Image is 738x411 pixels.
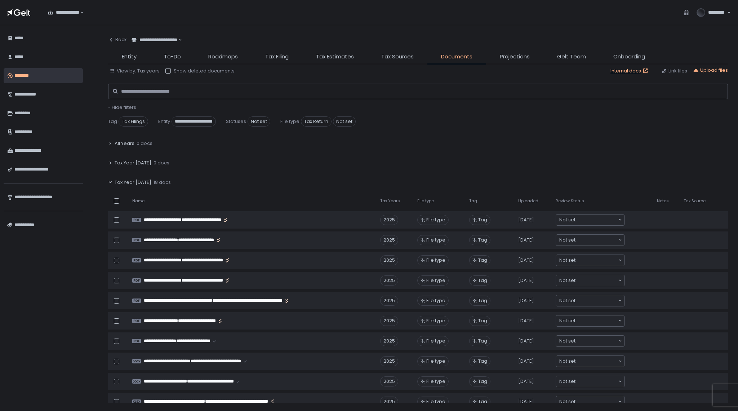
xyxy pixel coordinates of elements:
[417,198,434,204] span: File type
[380,296,398,306] div: 2025
[559,277,575,284] span: Not set
[380,356,398,366] div: 2025
[556,215,624,225] div: Search for option
[426,318,445,324] span: File type
[575,237,618,244] input: Search for option
[559,398,575,405] span: Not set
[115,140,134,147] span: All Years
[154,160,169,166] span: 0 docs
[575,317,618,324] input: Search for option
[380,316,398,326] div: 2025
[478,217,487,223] span: Tag
[469,198,477,204] span: Tag
[556,336,624,346] div: Search for option
[556,255,624,266] div: Search for option
[575,398,618,405] input: Search for option
[684,198,706,204] span: Tax Source
[426,338,445,344] span: File type
[115,179,151,186] span: Tax Year [DATE]
[518,378,534,385] span: [DATE]
[441,53,472,61] span: Documents
[478,378,487,385] span: Tag
[518,358,534,364] span: [DATE]
[518,277,534,284] span: [DATE]
[575,257,618,264] input: Search for option
[426,257,445,264] span: File type
[575,216,618,224] input: Search for option
[208,53,238,61] span: Roadmaps
[518,217,534,223] span: [DATE]
[556,396,624,407] div: Search for option
[559,358,575,365] span: Not set
[426,358,445,364] span: File type
[119,116,148,127] span: Tax Filings
[478,277,487,284] span: Tag
[478,257,487,264] span: Tag
[478,237,487,243] span: Tag
[108,36,127,43] div: Back
[79,9,80,16] input: Search for option
[556,198,584,204] span: Review Status
[248,116,270,127] span: Not set
[381,53,414,61] span: Tax Sources
[478,398,487,405] span: Tag
[613,53,645,61] span: Onboarding
[426,217,445,223] span: File type
[478,338,487,344] span: Tag
[610,68,650,74] a: Internal docs
[478,297,487,304] span: Tag
[137,140,152,147] span: 0 docs
[518,237,534,243] span: [DATE]
[226,118,246,125] span: Statuses
[426,277,445,284] span: File type
[575,277,618,284] input: Search for option
[556,356,624,367] div: Search for option
[426,237,445,243] span: File type
[518,338,534,344] span: [DATE]
[478,358,487,364] span: Tag
[426,378,445,385] span: File type
[380,275,398,286] div: 2025
[177,36,178,44] input: Search for option
[301,116,332,127] span: Tax Return
[333,116,356,127] span: Not set
[556,235,624,246] div: Search for option
[108,32,127,47] button: Back
[380,198,400,204] span: Tax Years
[559,297,575,304] span: Not set
[478,318,487,324] span: Tag
[557,53,586,61] span: Gelt Team
[518,398,534,405] span: [DATE]
[380,255,398,265] div: 2025
[108,118,117,125] span: Tag
[693,67,728,74] button: Upload files
[164,53,181,61] span: To-Do
[518,297,534,304] span: [DATE]
[280,118,299,125] span: File type
[108,104,136,111] button: - Hide filters
[115,160,151,166] span: Tax Year [DATE]
[556,315,624,326] div: Search for option
[575,337,618,345] input: Search for option
[559,257,575,264] span: Not set
[500,53,530,61] span: Projections
[575,297,618,304] input: Search for option
[556,376,624,387] div: Search for option
[426,398,445,405] span: File type
[122,53,137,61] span: Entity
[518,318,534,324] span: [DATE]
[380,336,398,346] div: 2025
[575,378,618,385] input: Search for option
[132,198,145,204] span: Name
[110,68,160,74] div: View by: Tax years
[559,317,575,324] span: Not set
[380,397,398,407] div: 2025
[265,53,289,61] span: Tax Filing
[661,68,687,74] div: Link files
[43,5,84,20] div: Search for option
[559,378,575,385] span: Not set
[559,216,575,224] span: Not set
[158,118,170,125] span: Entity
